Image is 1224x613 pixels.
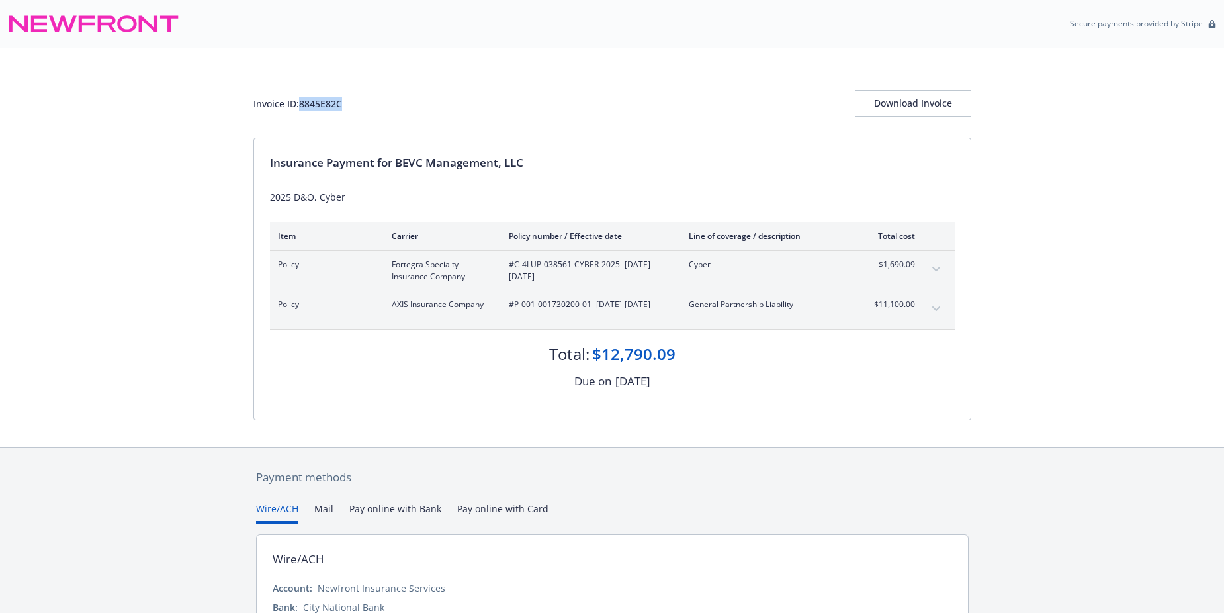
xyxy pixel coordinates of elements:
[318,581,445,595] div: Newfront Insurance Services
[349,502,441,524] button: Pay online with Bank
[615,373,650,390] div: [DATE]
[592,343,676,365] div: $12,790.09
[278,230,371,242] div: Item
[392,259,488,283] span: Fortegra Specialty Insurance Company
[278,299,371,310] span: Policy
[278,259,371,271] span: Policy
[392,230,488,242] div: Carrier
[457,502,548,524] button: Pay online with Card
[273,551,324,568] div: Wire/ACH
[392,299,488,310] span: AXIS Insurance Company
[689,299,844,310] span: General Partnership Liability
[314,502,333,524] button: Mail
[256,502,298,524] button: Wire/ACH
[689,259,844,271] span: Cyber
[855,91,971,116] div: Download Invoice
[865,230,915,242] div: Total cost
[855,90,971,117] button: Download Invoice
[270,251,955,291] div: PolicyFortegra Specialty Insurance Company#C-4LUP-038561-CYBER-2025- [DATE]-[DATE]Cyber$1,690.09e...
[574,373,611,390] div: Due on
[926,299,947,320] button: expand content
[865,259,915,271] span: $1,690.09
[253,97,342,111] div: Invoice ID: 8845E82C
[270,291,955,329] div: PolicyAXIS Insurance Company#P-001-001730200-01- [DATE]-[DATE]General Partnership Liability$11,10...
[865,299,915,310] span: $11,100.00
[926,259,947,280] button: expand content
[509,299,668,310] span: #P-001-001730200-01 - [DATE]-[DATE]
[270,190,955,204] div: 2025 D&O, Cyber
[549,343,590,365] div: Total:
[1070,18,1203,29] p: Secure payments provided by Stripe
[689,230,844,242] div: Line of coverage / description
[509,259,668,283] span: #C-4LUP-038561-CYBER-2025 - [DATE]-[DATE]
[273,581,312,595] div: Account:
[256,469,969,486] div: Payment methods
[509,230,668,242] div: Policy number / Effective date
[270,154,955,171] div: Insurance Payment for BEVC Management, LLC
